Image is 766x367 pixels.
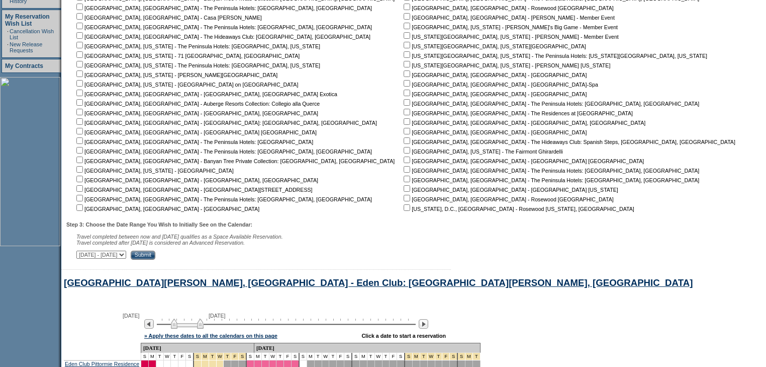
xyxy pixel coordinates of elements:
td: T [382,353,390,360]
nobr: [GEOGRAPHIC_DATA], [US_STATE] - The Peninsula Hotels: [GEOGRAPHIC_DATA], [US_STATE] [74,62,320,68]
nobr: [GEOGRAPHIC_DATA], [GEOGRAPHIC_DATA] - The Peninsula Hotels: [GEOGRAPHIC_DATA], [GEOGRAPHIC_DATA] [74,5,372,11]
td: S [292,353,300,360]
nobr: [GEOGRAPHIC_DATA], [GEOGRAPHIC_DATA] - [GEOGRAPHIC_DATA] [US_STATE] [402,187,618,193]
td: New Year's [458,353,465,360]
nobr: [GEOGRAPHIC_DATA], [GEOGRAPHIC_DATA] - [PERSON_NAME] - Member Event [402,15,615,21]
a: New Release Requests [10,41,42,53]
b: Step 3: Choose the Date Range You Wish to Initially See on the Calendar: [66,222,252,228]
nobr: [GEOGRAPHIC_DATA], [GEOGRAPHIC_DATA] - [GEOGRAPHIC_DATA] [402,72,587,78]
nobr: [US_STATE][GEOGRAPHIC_DATA], [US_STATE] - [PERSON_NAME] - Member Event [402,34,619,40]
nobr: [GEOGRAPHIC_DATA], [GEOGRAPHIC_DATA] - [GEOGRAPHIC_DATA]-Spa [402,82,598,88]
td: · [7,28,9,40]
td: Thanksgiving [231,353,239,360]
td: M [254,353,262,360]
td: Thanksgiving [209,353,217,360]
nobr: [GEOGRAPHIC_DATA], [GEOGRAPHIC_DATA] - [GEOGRAPHIC_DATA] [74,206,259,212]
td: T [367,353,375,360]
a: » Apply these dates to all the calendars on this page [144,333,277,339]
td: M [360,353,367,360]
a: My Contracts [5,62,43,69]
nobr: [GEOGRAPHIC_DATA], [US_STATE] - [PERSON_NAME][GEOGRAPHIC_DATA] [74,72,277,78]
td: S [344,353,352,360]
nobr: [GEOGRAPHIC_DATA], [GEOGRAPHIC_DATA] - [GEOGRAPHIC_DATA], [GEOGRAPHIC_DATA] [74,177,318,183]
td: W [269,353,277,360]
td: F [390,353,397,360]
span: [DATE] [123,313,140,319]
nobr: [GEOGRAPHIC_DATA], [GEOGRAPHIC_DATA] - The Peninsula Hotels: [GEOGRAPHIC_DATA], [GEOGRAPHIC_DATA] [402,101,699,107]
td: New Year's [473,353,481,360]
td: T [262,353,269,360]
td: S [352,353,360,360]
td: S [397,353,405,360]
nobr: [GEOGRAPHIC_DATA], [GEOGRAPHIC_DATA] - The Hideaways Club: Spanish Steps, [GEOGRAPHIC_DATA], [GEO... [402,139,735,145]
td: W [322,353,330,360]
nobr: [GEOGRAPHIC_DATA], [GEOGRAPHIC_DATA] - Rosewood [GEOGRAPHIC_DATA] [402,5,613,11]
nobr: [US_STATE], D.C., [GEOGRAPHIC_DATA] - Rosewood [US_STATE], [GEOGRAPHIC_DATA] [402,206,634,212]
nobr: [GEOGRAPHIC_DATA], [GEOGRAPHIC_DATA] - [GEOGRAPHIC_DATA], [GEOGRAPHIC_DATA] Exotica [74,91,337,97]
nobr: [GEOGRAPHIC_DATA], [GEOGRAPHIC_DATA] - [GEOGRAPHIC_DATA] [GEOGRAPHIC_DATA] [402,158,644,164]
td: Christmas [442,353,450,360]
nobr: Travel completed after [DATE] is considered an Advanced Reservation. [76,240,245,246]
td: New Year's [465,353,473,360]
td: W [164,353,171,360]
td: T [171,353,178,360]
nobr: [GEOGRAPHIC_DATA], [GEOGRAPHIC_DATA] - The Peninsula Hotels: [GEOGRAPHIC_DATA], [GEOGRAPHIC_DATA] [74,196,372,202]
nobr: [GEOGRAPHIC_DATA], [GEOGRAPHIC_DATA] - [GEOGRAPHIC_DATA] [402,129,587,135]
td: T [276,353,284,360]
nobr: [GEOGRAPHIC_DATA], [US_STATE] - [GEOGRAPHIC_DATA] [74,168,234,174]
span: Travel completed between now and [DATE] qualifies as a Space Available Reservation. [76,234,283,240]
td: S [141,353,149,360]
td: Christmas [435,353,443,360]
td: Christmas [413,353,420,360]
td: Thanksgiving [202,353,209,360]
img: Next [419,319,428,329]
nobr: [GEOGRAPHIC_DATA], [GEOGRAPHIC_DATA] - Banyan Tree Private Collection: [GEOGRAPHIC_DATA], [GEOGRA... [74,158,395,164]
td: T [315,353,322,360]
nobr: [GEOGRAPHIC_DATA], [GEOGRAPHIC_DATA] - [GEOGRAPHIC_DATA] [402,91,587,97]
td: Christmas [428,353,435,360]
td: W [375,353,382,360]
td: F [337,353,344,360]
nobr: [GEOGRAPHIC_DATA], [GEOGRAPHIC_DATA] - [GEOGRAPHIC_DATA] [GEOGRAPHIC_DATA] [74,129,317,135]
td: S [247,353,254,360]
td: F [284,353,292,360]
td: Christmas [420,353,428,360]
td: Thanksgiving [224,353,231,360]
nobr: [US_STATE][GEOGRAPHIC_DATA], [US_STATE][GEOGRAPHIC_DATA] [402,43,586,49]
td: S [186,353,194,360]
a: [GEOGRAPHIC_DATA][PERSON_NAME], [GEOGRAPHIC_DATA] - Eden Club: [GEOGRAPHIC_DATA][PERSON_NAME], [G... [64,277,693,288]
nobr: [GEOGRAPHIC_DATA], [GEOGRAPHIC_DATA] - [GEOGRAPHIC_DATA][STREET_ADDRESS] [74,187,313,193]
div: Click a date to start a reservation [361,333,446,339]
td: F [178,353,186,360]
td: Christmas [405,353,413,360]
img: Previous [144,319,154,329]
td: Thanksgiving [194,353,202,360]
td: M [307,353,315,360]
nobr: [US_STATE][GEOGRAPHIC_DATA], [US_STATE] - [PERSON_NAME] [US_STATE] [402,62,610,68]
nobr: [GEOGRAPHIC_DATA], [GEOGRAPHIC_DATA] - Rosewood [GEOGRAPHIC_DATA] [402,196,613,202]
nobr: [US_STATE][GEOGRAPHIC_DATA], [US_STATE] - The Peninsula Hotels: [US_STATE][GEOGRAPHIC_DATA], [US_... [402,53,707,59]
nobr: [GEOGRAPHIC_DATA], [GEOGRAPHIC_DATA] - [GEOGRAPHIC_DATA]: [GEOGRAPHIC_DATA], [GEOGRAPHIC_DATA] [74,120,377,126]
td: M [149,353,156,360]
nobr: [GEOGRAPHIC_DATA], [GEOGRAPHIC_DATA] - The Peninsula Hotels: [GEOGRAPHIC_DATA], [GEOGRAPHIC_DATA] [74,149,372,155]
nobr: [GEOGRAPHIC_DATA], [GEOGRAPHIC_DATA] - The Peninsula Hotels: [GEOGRAPHIC_DATA] [74,139,313,145]
span: [DATE] [209,313,226,319]
a: Cancellation Wish List [10,28,54,40]
nobr: [GEOGRAPHIC_DATA], [GEOGRAPHIC_DATA] - The Peninsula Hotels: [GEOGRAPHIC_DATA], [GEOGRAPHIC_DATA] [402,168,699,174]
nobr: [GEOGRAPHIC_DATA], [GEOGRAPHIC_DATA] - The Peninsula Hotels: [GEOGRAPHIC_DATA], [GEOGRAPHIC_DATA] [74,24,372,30]
nobr: [GEOGRAPHIC_DATA], [US_STATE] - [GEOGRAPHIC_DATA] on [GEOGRAPHIC_DATA] [74,82,298,88]
nobr: [GEOGRAPHIC_DATA], [GEOGRAPHIC_DATA] - [GEOGRAPHIC_DATA], [GEOGRAPHIC_DATA] [402,120,645,126]
td: · [7,41,9,53]
td: Thanksgiving [239,353,247,360]
a: My Reservation Wish List [5,13,50,27]
nobr: [GEOGRAPHIC_DATA], [GEOGRAPHIC_DATA] - [GEOGRAPHIC_DATA], [GEOGRAPHIC_DATA] [74,110,318,116]
td: [DATE] [254,343,481,353]
input: Submit [131,251,155,260]
nobr: [GEOGRAPHIC_DATA], [GEOGRAPHIC_DATA] - The Peninsula Hotels: [GEOGRAPHIC_DATA], [GEOGRAPHIC_DATA] [402,177,699,183]
td: Christmas [450,353,458,360]
td: Thanksgiving [217,353,224,360]
nobr: [GEOGRAPHIC_DATA], [GEOGRAPHIC_DATA] - The Residences at [GEOGRAPHIC_DATA] [402,110,633,116]
nobr: [GEOGRAPHIC_DATA], [US_STATE] - [PERSON_NAME]'s Big Game - Member Event [402,24,618,30]
td: T [156,353,164,360]
nobr: [GEOGRAPHIC_DATA], [GEOGRAPHIC_DATA] - Casa [PERSON_NAME] [74,15,262,21]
